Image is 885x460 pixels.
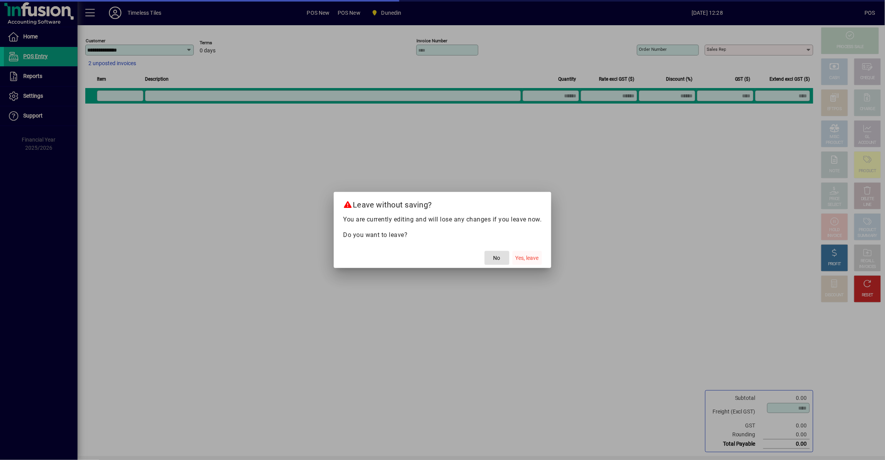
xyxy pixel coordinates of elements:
button: No [485,251,509,265]
h2: Leave without saving? [334,192,551,214]
button: Yes, leave [512,251,542,265]
p: Do you want to leave? [343,230,542,240]
p: You are currently editing and will lose any changes if you leave now. [343,215,542,224]
span: No [493,254,500,262]
span: Yes, leave [516,254,539,262]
